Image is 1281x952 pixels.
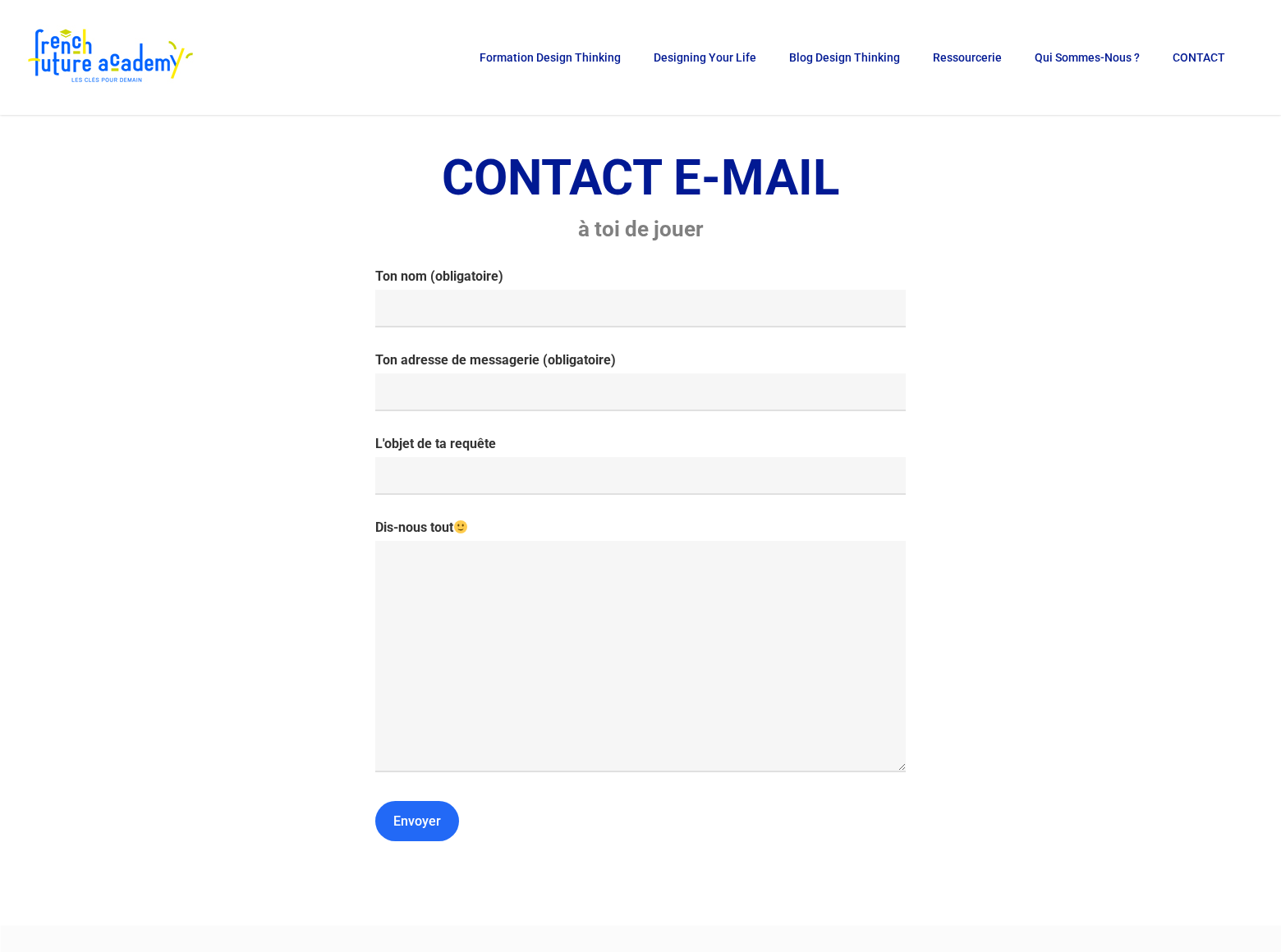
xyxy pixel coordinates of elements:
form: Contact form [375,263,906,841]
input: Ton adresse de messagerie (obligatoire) [375,373,906,411]
a: Qui sommes-nous ? [1026,52,1148,63]
a: Blog Design Thinking [781,52,908,63]
input: Ton nom (obligatoire) [375,290,906,327]
span: Blog Design Thinking [789,51,900,64]
a: CONTACT [1164,52,1233,63]
span: Ressourcerie [933,51,1002,64]
h1: CONTACT E-MAIL [99,148,1182,208]
a: Formation Design Thinking [471,52,629,63]
input: Envoyer [375,801,459,841]
span: Designing Your Life [654,51,756,64]
span: Formation Design Thinking [480,51,621,64]
a: Designing Your Life [645,52,764,63]
img: French Future Academy [23,25,196,90]
label: Ton adresse de messagerie (obligatoire) [375,352,906,411]
img: 🙂 [454,520,467,533]
strong: à toi de jouer [578,217,704,241]
span: Qui sommes-nous ? [1035,51,1140,64]
a: Ressourcerie [925,52,1010,63]
textarea: Dis-nous tout🙂 [375,541,906,772]
input: L'objet de ta requête [375,457,906,495]
label: L'objet de ta requête [375,436,906,495]
label: Ton nom (obligatoire) [375,268,906,327]
label: Dis-nous tout [375,519,906,781]
span: CONTACT [1173,51,1225,64]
